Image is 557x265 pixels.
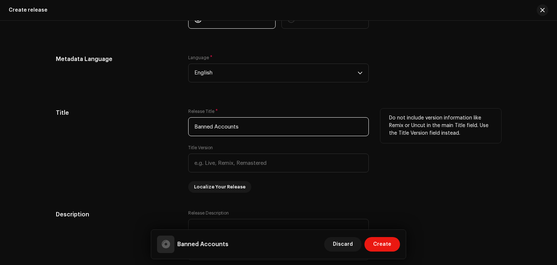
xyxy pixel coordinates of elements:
[56,109,177,117] h5: Title
[56,55,177,64] h5: Metadata Language
[188,117,369,136] input: e.g. My Great Song
[188,145,213,151] label: Title Version
[188,210,229,216] label: Release Description
[188,154,369,172] input: e.g. Live, Remix, Remastered
[373,237,391,252] span: Create
[333,237,353,252] span: Discard
[177,240,228,249] h5: Banned Accounts
[188,109,218,114] label: Release Title
[188,55,213,61] label: Language
[389,114,492,137] p: Do not include version information like Remix or Uncut in the main Title field. Use the Title Ver...
[194,64,358,82] span: English
[188,181,251,193] button: Localize Your Release
[56,210,177,219] h5: Description
[358,64,363,82] div: dropdown trigger
[324,237,362,252] button: Discard
[194,180,246,194] span: Localize Your Release
[364,237,400,252] button: Create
